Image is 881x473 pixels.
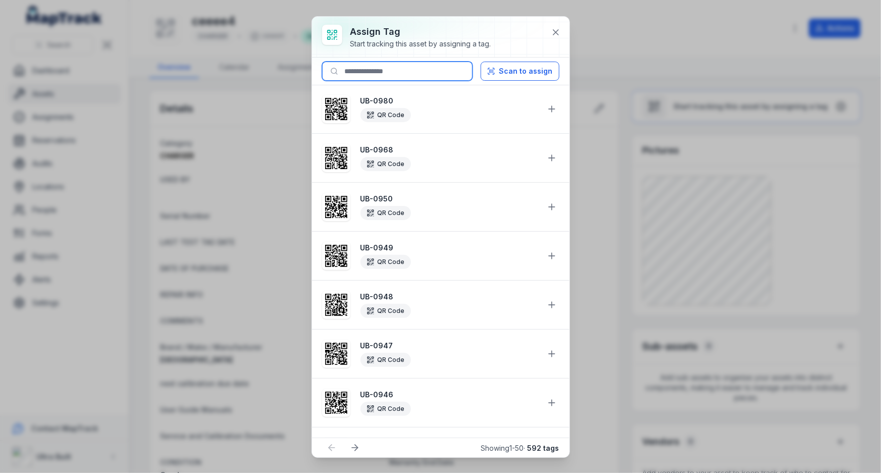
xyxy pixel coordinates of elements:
h3: Assign tag [350,25,491,39]
strong: UB-0949 [360,243,538,253]
strong: UB-0968 [360,145,538,155]
div: QR Code [360,255,411,269]
strong: UB-0950 [360,194,538,204]
strong: 592 tags [528,444,559,452]
div: QR Code [360,402,411,416]
span: Showing 1 - 50 · [481,444,559,452]
strong: UB-0948 [360,292,538,302]
button: Scan to assign [481,62,559,81]
strong: UB-0980 [360,96,538,106]
div: QR Code [360,157,411,171]
div: QR Code [360,304,411,318]
div: Start tracking this asset by assigning a tag. [350,39,491,49]
div: QR Code [360,353,411,367]
div: QR Code [360,206,411,220]
div: QR Code [360,108,411,122]
strong: UB-0947 [360,341,538,351]
strong: UB-0946 [360,390,538,400]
